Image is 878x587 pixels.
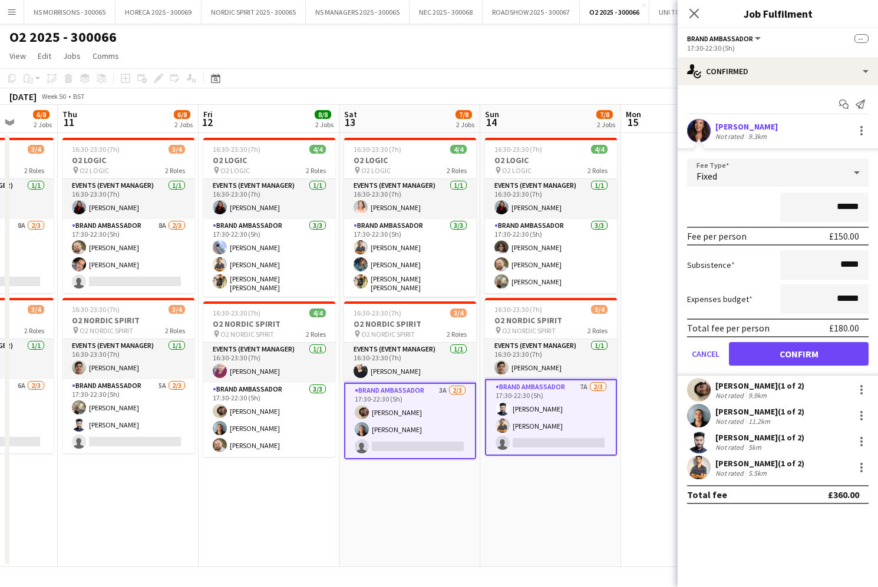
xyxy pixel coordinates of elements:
[746,469,769,477] div: 5.5km
[62,298,194,453] app-job-card: 16:30-23:30 (7h)3/4O2 NORDIC SPIRIT O2 NORDIC SPIRIT2 RolesEvents (Event Manager)1/116:30-23:30 (...
[715,406,804,417] div: [PERSON_NAME] (1 of 2)
[494,145,542,154] span: 16:30-23:30 (7h)
[715,432,804,443] div: [PERSON_NAME] (1 of 2)
[344,138,476,297] div: 16:30-23:30 (7h)4/4O2 LOGIC O2 LOGIC2 RolesEvents (Event Manager)1/116:30-23:30 (7h)[PERSON_NAME]...
[344,155,476,165] h3: O2 LOGIC
[715,443,746,452] div: Not rated
[485,315,617,326] h3: O2 NORDIC SPIRIT
[24,326,44,335] span: 2 Roles
[828,489,859,500] div: £360.00
[687,260,735,270] label: Subsistence
[62,315,194,326] h3: O2 NORDIC SPIRIT
[344,301,476,459] div: 16:30-23:30 (7h)3/4O2 NORDIC SPIRIT O2 NORDIC SPIRIT2 RolesEvents (Event Manager)1/116:30-23:30 (...
[169,305,185,314] span: 3/4
[715,391,746,400] div: Not rated
[33,110,49,119] span: 6/8
[72,305,120,314] span: 16:30-23:30 (7h)
[715,132,746,141] div: Not rated
[72,145,120,154] span: 16:30-23:30 (7h)
[33,48,56,64] a: Edit
[746,391,769,400] div: 9.9km
[174,120,193,129] div: 2 Jobs
[715,380,804,391] div: [PERSON_NAME] (1 of 2)
[485,379,617,456] app-card-role: Brand Ambassador7A2/317:30-22:30 (5h)[PERSON_NAME][PERSON_NAME]
[88,48,124,64] a: Comms
[447,330,467,339] span: 2 Roles
[306,166,326,175] span: 2 Roles
[649,1,725,24] button: UNI TOUR - 300067
[62,219,194,293] app-card-role: Brand Ambassador8A2/317:30-22:30 (5h)[PERSON_NAME][PERSON_NAME]
[115,1,202,24] button: HORECA 2025 - 300069
[203,138,335,297] div: 16:30-23:30 (7h)4/4O2 LOGIC O2 LOGIC2 RolesEvents (Event Manager)1/116:30-23:30 (7h)[PERSON_NAME]...
[213,145,260,154] span: 16:30-23:30 (7h)
[344,383,476,459] app-card-role: Brand Ambassador3A2/317:30-22:30 (5h)[PERSON_NAME][PERSON_NAME]
[687,44,869,52] div: 17:30-22:30 (5h)
[687,230,747,242] div: Fee per person
[213,309,260,317] span: 16:30-23:30 (7h)
[174,110,190,119] span: 6/8
[80,166,109,175] span: O2 LOGIC
[203,319,335,329] h3: O2 NORDIC SPIRIT
[715,458,804,469] div: [PERSON_NAME] (1 of 2)
[587,166,608,175] span: 2 Roles
[715,121,778,132] div: [PERSON_NAME]
[58,48,85,64] a: Jobs
[485,155,617,165] h3: O2 LOGIC
[687,34,753,43] span: Brand Ambassador
[344,343,476,383] app-card-role: Events (Event Manager)1/116:30-23:30 (7h)[PERSON_NAME]
[626,109,641,120] span: Mon
[165,166,185,175] span: 2 Roles
[5,48,31,64] a: View
[203,343,335,383] app-card-role: Events (Event Manager)1/116:30-23:30 (7h)[PERSON_NAME]
[203,179,335,219] app-card-role: Events (Event Manager)1/116:30-23:30 (7h)[PERSON_NAME]
[591,145,608,154] span: 4/4
[456,120,474,129] div: 2 Jobs
[687,342,724,366] button: Cancel
[485,339,617,379] app-card-role: Events (Event Manager)1/116:30-23:30 (7h)[PERSON_NAME]
[203,301,335,457] app-job-card: 16:30-23:30 (7h)4/4O2 NORDIC SPIRIT O2 NORDIC SPIRIT2 RolesEvents (Event Manager)1/116:30-23:30 (...
[361,330,415,339] span: O2 NORDIC SPIRIT
[624,115,641,129] span: 15
[485,109,499,120] span: Sun
[687,322,770,334] div: Total fee per person
[485,219,617,293] app-card-role: Brand Ambassador3/317:30-22:30 (5h)[PERSON_NAME][PERSON_NAME][PERSON_NAME]
[450,309,467,317] span: 3/4
[61,115,77,129] span: 11
[483,115,499,129] span: 14
[344,219,476,297] app-card-role: Brand Ambassador3/317:30-22:30 (5h)[PERSON_NAME][PERSON_NAME][PERSON_NAME] [PERSON_NAME]
[587,326,608,335] span: 2 Roles
[746,132,769,141] div: 9.3km
[306,330,326,339] span: 2 Roles
[502,166,532,175] span: O2 LOGIC
[24,1,115,24] button: NS MORRISONS - 300065
[829,322,859,334] div: £180.00
[678,6,878,21] h3: Job Fulfilment
[485,298,617,456] app-job-card: 16:30-23:30 (7h)3/4O2 NORDIC SPIRIT O2 NORDIC SPIRIT2 RolesEvents (Event Manager)1/116:30-23:30 (...
[485,138,617,293] div: 16:30-23:30 (7h)4/4O2 LOGIC O2 LOGIC2 RolesEvents (Event Manager)1/116:30-23:30 (7h)[PERSON_NAME]...
[315,120,334,129] div: 2 Jobs
[455,110,472,119] span: 7/8
[62,155,194,165] h3: O2 LOGIC
[502,326,556,335] span: O2 NORDIC SPIRIT
[220,166,250,175] span: O2 LOGIC
[354,309,401,317] span: 16:30-23:30 (7h)
[596,110,613,119] span: 7/8
[361,166,391,175] span: O2 LOGIC
[697,170,717,182] span: Fixed
[220,330,274,339] span: O2 NORDIC SPIRIT
[39,92,68,101] span: Week 50
[203,155,335,165] h3: O2 LOGIC
[591,305,608,314] span: 3/4
[62,379,194,453] app-card-role: Brand Ambassador5A2/317:30-22:30 (5h)[PERSON_NAME][PERSON_NAME]
[354,145,401,154] span: 16:30-23:30 (7h)
[450,145,467,154] span: 4/4
[854,34,869,43] span: --
[62,339,194,379] app-card-role: Events (Event Manager)1/116:30-23:30 (7h)[PERSON_NAME]
[597,120,615,129] div: 2 Jobs
[715,469,746,477] div: Not rated
[344,319,476,329] h3: O2 NORDIC SPIRIT
[306,1,410,24] button: NS MANAGERS 2025 - 300065
[315,110,331,119] span: 8/8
